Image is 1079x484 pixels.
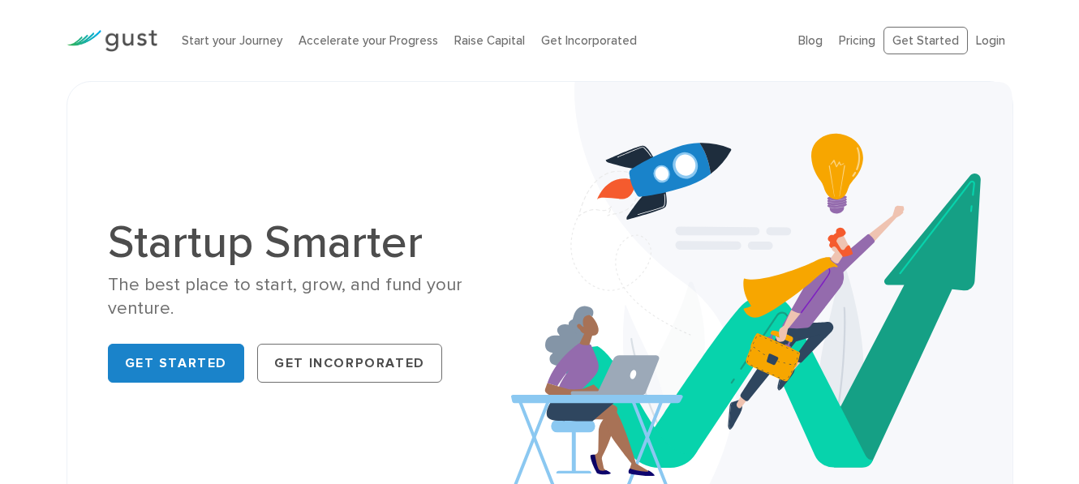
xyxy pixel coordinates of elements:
[108,344,245,383] a: Get Started
[839,33,875,48] a: Pricing
[108,273,528,321] div: The best place to start, grow, and fund your venture.
[454,33,525,48] a: Raise Capital
[108,220,528,265] h1: Startup Smarter
[67,30,157,52] img: Gust Logo
[798,33,823,48] a: Blog
[257,344,442,383] a: Get Incorporated
[883,27,968,55] a: Get Started
[976,33,1005,48] a: Login
[182,33,282,48] a: Start your Journey
[299,33,438,48] a: Accelerate your Progress
[541,33,637,48] a: Get Incorporated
